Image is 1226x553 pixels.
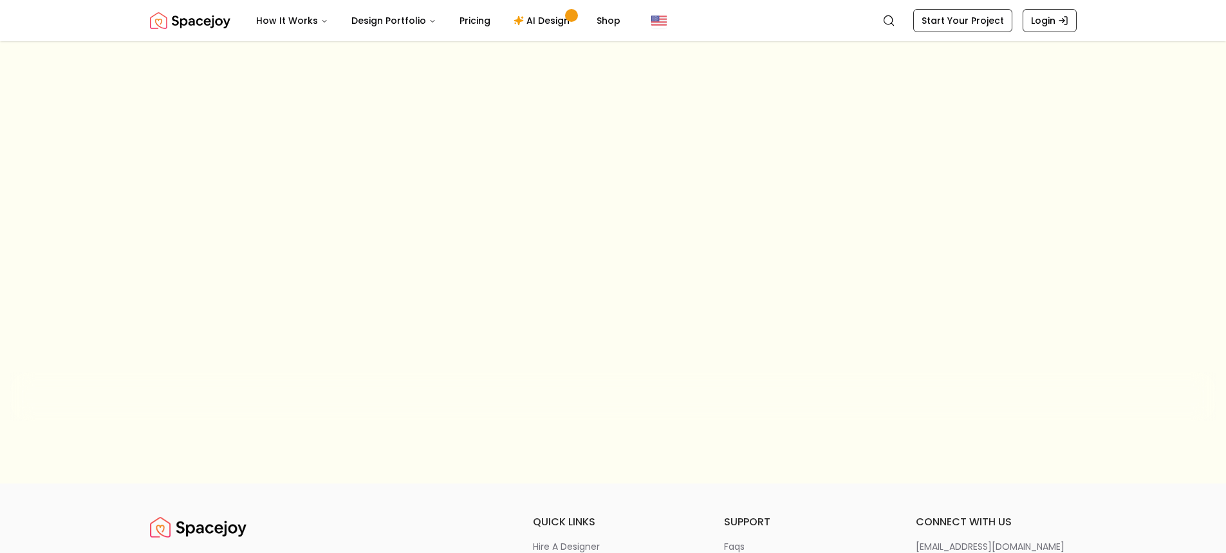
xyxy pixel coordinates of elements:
nav: Main [246,8,631,33]
a: [EMAIL_ADDRESS][DOMAIN_NAME] [916,540,1077,553]
p: [EMAIL_ADDRESS][DOMAIN_NAME] [916,540,1064,553]
a: Spacejoy [150,8,230,33]
a: Login [1023,9,1077,32]
h6: connect with us [916,514,1077,530]
a: hire a designer [533,540,694,553]
a: AI Design [503,8,584,33]
a: faqs [724,540,885,553]
h6: support [724,514,885,530]
a: Spacejoy [150,514,246,540]
button: Design Portfolio [341,8,447,33]
a: Start Your Project [913,9,1012,32]
p: faqs [724,540,745,553]
button: How It Works [246,8,339,33]
h6: quick links [533,514,694,530]
img: United States [651,13,667,28]
a: Pricing [449,8,501,33]
p: hire a designer [533,540,600,553]
img: Spacejoy Logo [150,8,230,33]
img: Spacejoy Logo [150,514,246,540]
a: Shop [586,8,631,33]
